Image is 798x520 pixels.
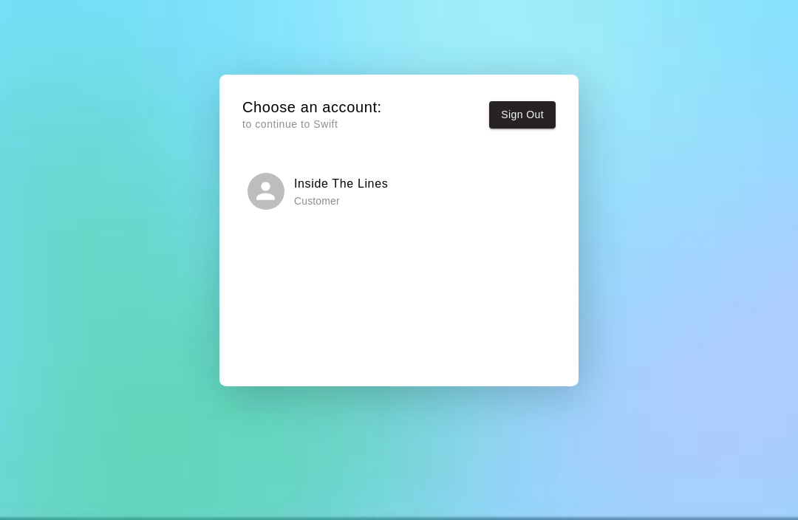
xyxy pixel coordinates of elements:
p: to continue to Swift [242,117,382,132]
h5: Choose an account: [242,97,382,117]
h6: Inside The Lines [294,174,388,194]
p: Customer [294,194,388,208]
button: Inside The Lines Customer [242,168,556,214]
button: Sign Out [489,101,556,129]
